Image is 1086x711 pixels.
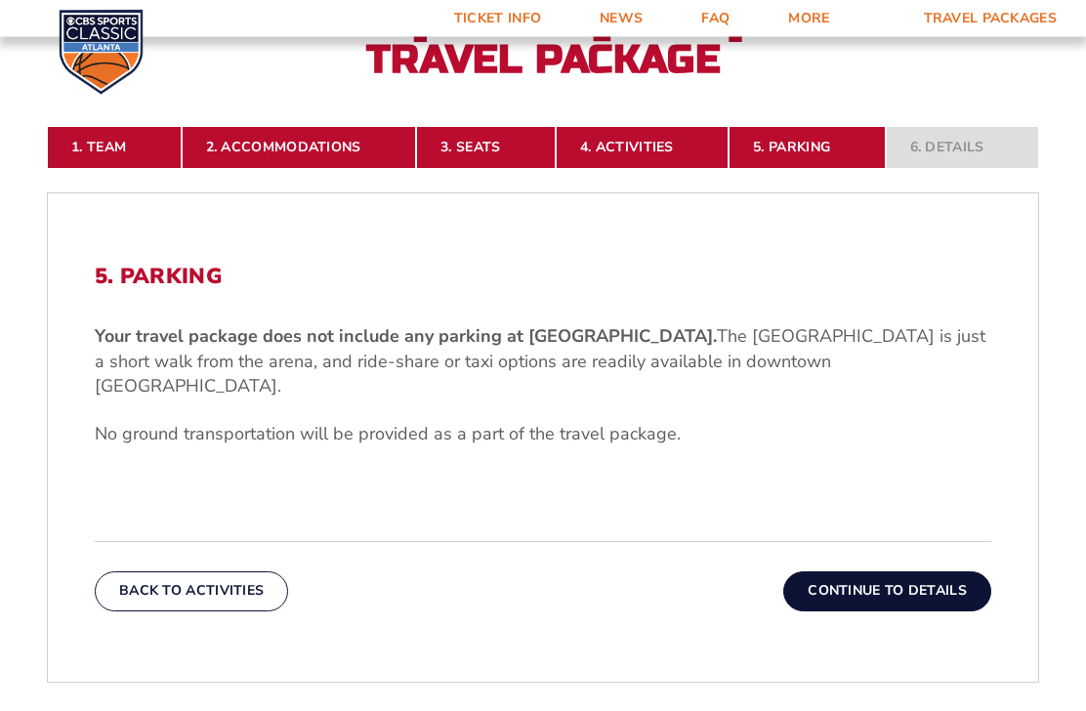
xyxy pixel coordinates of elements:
a: 1. Team [47,127,182,170]
p: The [GEOGRAPHIC_DATA] is just a short walk from the arena, and ride-share or taxi options are rea... [95,325,991,399]
a: 3. Seats [416,127,556,170]
button: Back To Activities [95,572,288,611]
b: Your travel package does not include any parking at [GEOGRAPHIC_DATA]. [95,325,717,349]
a: 4. Activities [556,127,729,170]
button: Continue To Details [783,572,991,611]
h2: 5. Parking [95,265,991,290]
img: CBS Sports Classic [59,10,144,95]
a: 2. Accommodations [182,127,417,170]
p: No ground transportation will be provided as a part of the travel package. [95,423,991,447]
h2: St. [PERSON_NAME] Travel Package [328,2,758,80]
